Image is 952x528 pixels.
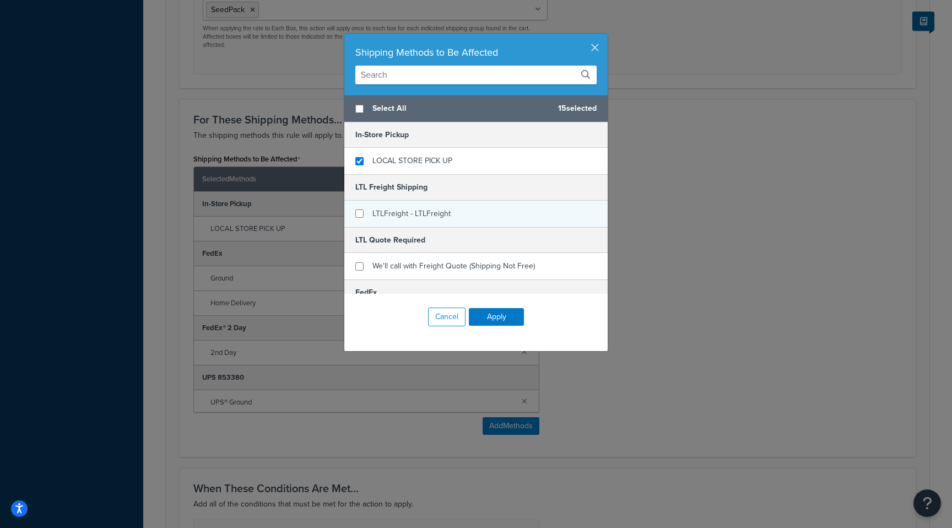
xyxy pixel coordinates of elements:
[344,279,608,305] h5: FedEx
[428,308,466,326] button: Cancel
[372,101,549,116] span: Select All
[344,122,608,148] h5: In-Store Pickup
[355,45,597,60] div: Shipping Methods to Be Affected
[344,227,608,253] h5: LTL Quote Required
[469,308,524,326] button: Apply
[344,174,608,200] h5: LTL Freight Shipping
[372,208,451,219] span: LTLFreight - LTLFreight
[372,260,535,272] span: We'll call with Freight Quote (Shipping Not Free)
[344,95,608,122] div: 15 selected
[355,66,597,84] input: Search
[372,155,452,166] span: LOCAL STORE PICK UP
